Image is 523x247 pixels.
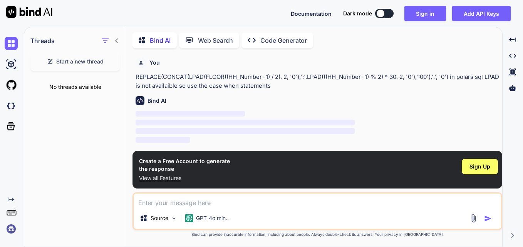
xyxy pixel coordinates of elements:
img: icon [484,215,492,222]
h1: Create a Free Account to generate the response [139,157,230,173]
span: ‌ [136,137,190,143]
span: Dark mode [343,10,372,17]
img: githubLight [5,78,18,92]
p: Code Generator [260,36,307,45]
p: Web Search [198,36,233,45]
img: Bind AI [6,6,52,18]
p: View all Features [139,174,230,182]
img: darkCloudIdeIcon [5,99,18,112]
p: Source [151,214,168,222]
p: Bind can provide inaccurate information, including about people. Always double-check its answers.... [132,232,502,237]
img: attachment [469,214,478,223]
p: Bind AI [150,36,171,45]
button: Documentation [291,10,332,18]
button: Sign in [404,6,446,21]
button: Add API Keys [452,6,511,21]
img: Pick Models [171,215,177,222]
span: Documentation [291,10,332,17]
p: GPT-4o min.. [196,214,229,222]
span: ‌ [136,120,355,125]
span: ‌ [136,111,245,117]
span: ‌ [136,128,355,134]
h1: Threads [30,36,55,45]
img: ai-studio [5,58,18,71]
span: Start a new thread [56,58,104,65]
img: signin [5,222,18,235]
img: chat [5,37,18,50]
img: GPT-4o mini [185,214,193,222]
p: REPLACE(CONCAT(LPAD(FLOOR((HH_Number- 1) / 2), 2, '0'),':',LPAD(((HH_Number- 1) % 2) * 30, 2, '0'... [136,73,501,90]
span: Sign Up [469,163,490,170]
h6: You [149,59,160,67]
div: No threads available [24,77,126,97]
h6: Bind AI [148,97,166,105]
